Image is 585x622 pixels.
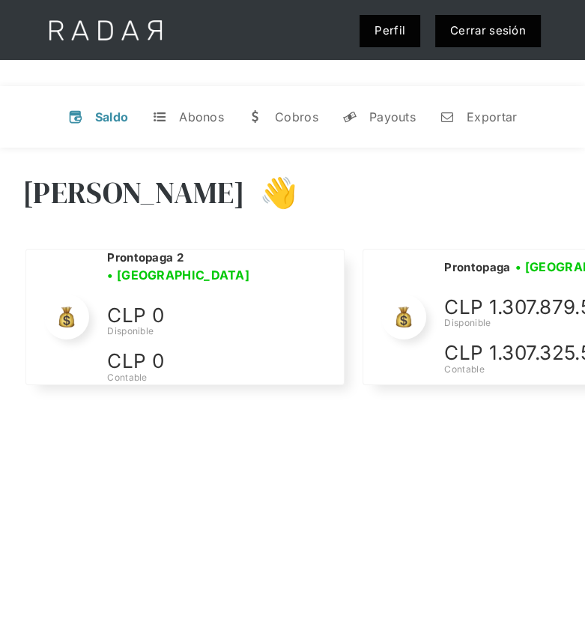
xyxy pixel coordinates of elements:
[107,250,184,265] h2: Prontopaga 2
[107,345,332,377] p: CLP 0
[467,109,517,124] div: Exportar
[444,260,510,275] h2: Prontopaga
[248,109,263,124] div: w
[440,109,455,124] div: n
[369,109,416,124] div: Payouts
[275,109,318,124] div: Cobros
[107,300,332,331] p: CLP 0
[107,266,249,284] h3: • [GEOGRAPHIC_DATA]
[360,15,420,47] a: Perfil
[152,109,167,124] div: t
[107,324,332,338] div: Disponible
[435,15,541,47] a: Cerrar sesión
[342,109,357,124] div: y
[95,109,129,124] div: Saldo
[68,109,83,124] div: v
[22,174,245,211] h3: [PERSON_NAME]
[245,174,297,211] h3: 👋
[179,109,224,124] div: Abonos
[107,371,332,384] div: Contable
